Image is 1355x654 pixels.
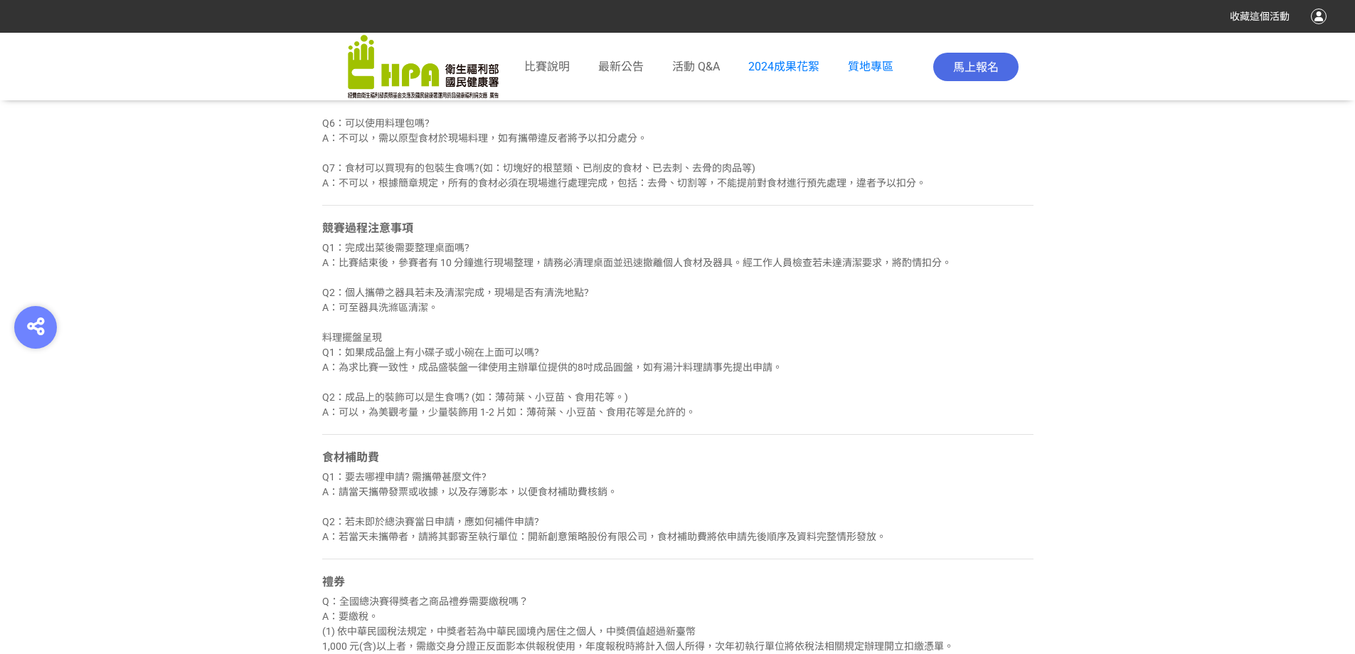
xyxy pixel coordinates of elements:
span: 比賽說明 [524,60,570,73]
span: 馬上報名 [953,60,999,74]
a: 比賽說明 [524,58,570,75]
button: 馬上報名 [933,53,1019,81]
a: 2024成果花絮 [748,60,819,73]
div: 食材補助費 [322,449,1033,466]
div: Q1：要去哪裡申請? 需攜帶甚麼文件? A：請當天攜帶發票或收據，以及存簿影本，以便食材補助費核銷。 Q2：若未即於總決賽當日申請，應如何補件申請? A：若當天未攜帶者，請將其郵寄至執行單位：開... [322,470,1033,544]
div: Q1：完成出菜後需要整理桌面嗎? A：比賽結束後，參賽者有 10 分鐘進行現場整理，請務必清理桌面並迅速撤離個人食材及器具。經工作人員檢查若未達清潔要求，將酌情扣分。 Q2：個人攜帶之器具若未及... [322,241,1033,420]
a: 活動 Q&A [672,58,720,75]
div: 禮券 [322,574,1033,591]
a: 質地專區 [848,60,893,73]
span: 最新公告 [598,60,644,73]
div: 競賽過程注意事項 [322,220,1033,237]
a: 最新公告 [598,58,644,75]
img: 「2025銀領新食尚 銀養創新料理」競賽 [348,35,499,99]
span: 活動 Q&A [672,60,720,73]
span: 收藏這個活動 [1230,11,1290,22]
